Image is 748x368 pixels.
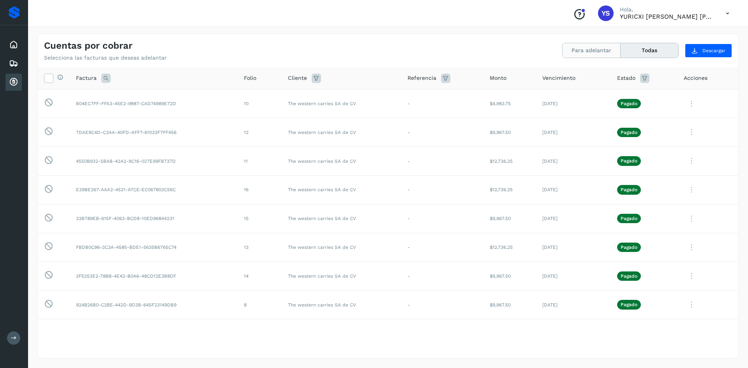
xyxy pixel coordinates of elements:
td: [DATE] [536,319,611,348]
td: 11 [238,147,282,176]
td: 13 [238,233,282,262]
td: - [401,175,483,204]
td: 5 [238,319,282,348]
td: $9,967.50 [483,204,536,233]
td: The western carries SA de CV [282,204,402,233]
td: $9,967.50 [483,118,536,147]
span: Vencimiento [542,74,575,82]
td: $12,736.25 [483,319,536,348]
td: $9,967.50 [483,262,536,291]
button: Descargar [685,44,732,58]
button: Para adelantar [563,43,621,58]
td: - [401,291,483,319]
span: Factura [76,74,97,82]
td: FBDB0C96-3C3A-4585-BDE1-5635B6765C74 [70,233,238,262]
td: [DATE] [536,204,611,233]
span: Referencia [408,74,436,82]
button: Todas [621,43,678,58]
td: The western carries SA de CV [282,147,402,176]
td: 15 [238,204,282,233]
span: Estado [617,74,635,82]
td: 10 [238,89,282,118]
td: 8 [238,291,282,319]
p: YURICXI SARAHI CANIZALES AMPARO [620,13,713,20]
td: - [401,319,483,348]
div: Cuentas por cobrar [5,74,22,91]
td: - [401,89,483,118]
td: 924B26B0-C2BE-442D-9D3B-645F23149DB9 [70,291,238,319]
td: [DATE] [536,291,611,319]
td: [DATE] [536,89,611,118]
td: - [401,233,483,262]
p: Pagado [621,130,637,135]
p: Pagado [621,216,637,221]
td: [DATE] [536,175,611,204]
td: The western carries SA de CV [282,262,402,291]
td: [DATE] [536,233,611,262]
span: Folio [244,74,256,82]
td: The western carries SA de CV [282,118,402,147]
td: [DATE] [536,147,611,176]
td: 39CED512-620D-4D95-8512-BF1E8EE2F404 [70,319,238,348]
td: - [401,118,483,147]
p: Pagado [621,187,637,192]
td: - [401,147,483,176]
td: The western carries SA de CV [282,175,402,204]
p: Pagado [621,302,637,307]
td: 14 [238,262,282,291]
p: Pagado [621,101,637,106]
td: - [401,204,483,233]
td: 3F5253E2-78B8-4E42-B0A6-48CD12E3B8DF [70,262,238,291]
h4: Cuentas por cobrar [44,40,132,51]
span: Descargar [702,47,725,54]
td: E39BE267-AAA2-4521-A7CE-EC067803C56C [70,175,238,204]
p: Selecciona las facturas que deseas adelantar [44,55,167,61]
td: 33B789EB-615F-4063-BCD8-10ED96844231 [70,204,238,233]
td: 7DAE9C4D-C3AA-40FD-AFF7-61033F7FF456 [70,118,238,147]
span: Cliente [288,74,307,82]
p: Pagado [621,158,637,164]
p: Pagado [621,245,637,250]
p: Hola, [620,6,713,13]
p: Pagado [621,273,637,279]
td: [DATE] [536,262,611,291]
td: $12,736.25 [483,147,536,176]
td: $9,967.50 [483,291,536,319]
td: - [401,262,483,291]
td: 16 [238,175,282,204]
span: Monto [490,74,506,82]
td: $4,983.75 [483,89,536,118]
span: Acciones [684,74,707,82]
td: The western carries SA de CV [282,89,402,118]
td: 4550B932-5BAB-42A2-9C16-027E99FB737D [70,147,238,176]
td: [DATE] [536,118,611,147]
td: $12,736.25 [483,175,536,204]
td: The western carries SA de CV [282,319,402,348]
td: B04EC7FF-FFA3-45E2-9887-CAD74989E72D [70,89,238,118]
div: Inicio [5,36,22,53]
td: The western carries SA de CV [282,291,402,319]
td: $12,736.25 [483,233,536,262]
td: 12 [238,118,282,147]
div: Embarques [5,55,22,72]
td: The western carries SA de CV [282,233,402,262]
